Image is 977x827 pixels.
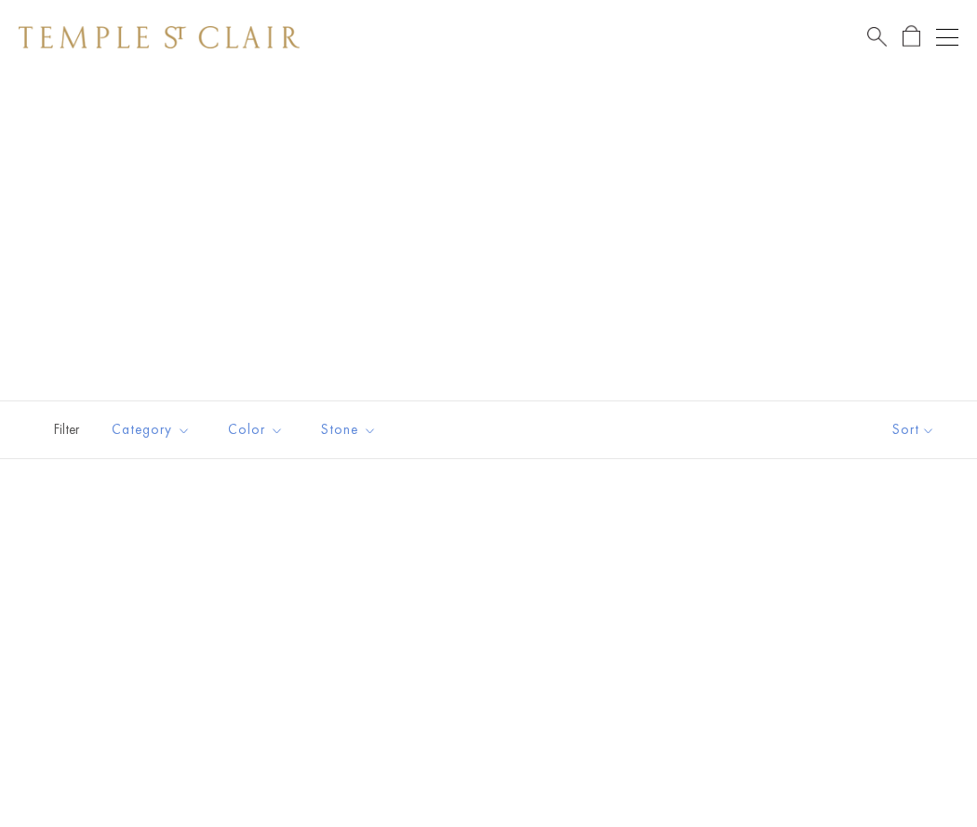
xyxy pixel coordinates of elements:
[850,401,977,458] button: Show sort by
[312,418,391,441] span: Stone
[867,25,887,48] a: Search
[19,26,300,48] img: Temple St. Clair
[98,409,205,451] button: Category
[219,418,298,441] span: Color
[214,409,298,451] button: Color
[102,418,205,441] span: Category
[903,25,920,48] a: Open Shopping Bag
[936,26,958,48] button: Open navigation
[307,409,391,451] button: Stone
